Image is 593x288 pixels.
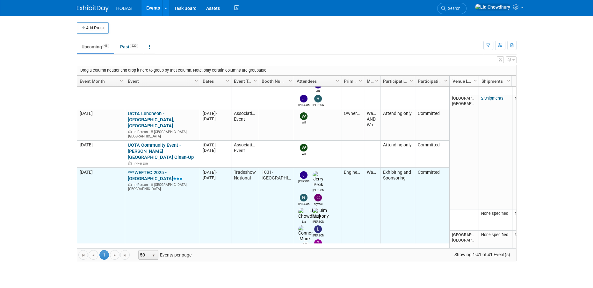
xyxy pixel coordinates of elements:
a: Column Settings [442,76,449,85]
img: Will Stafford [300,144,307,151]
a: Go to the last page [120,250,130,260]
img: Rene Garcia [314,95,322,102]
a: Column Settings [373,76,380,85]
div: [GEOGRAPHIC_DATA], [GEOGRAPHIC_DATA] [128,129,197,138]
div: Will Stafford [298,120,309,125]
a: Event Type (Tradeshow National, Regional, State, Sponsorship, Assoc Event) [234,76,255,87]
span: None specified [481,211,508,216]
td: Committed [415,141,449,168]
div: Rene Garcia [313,102,324,107]
span: None specified [515,232,542,237]
span: 50 [139,250,149,259]
a: Event Month [80,76,121,87]
img: Jerry Peck [313,171,324,188]
div: Will Stafford [298,151,309,156]
span: Column Settings [194,78,199,83]
td: Attending only [380,141,415,168]
img: Connor Munk, PE [298,225,313,248]
div: [DATE] [203,148,228,153]
img: Bijan Khamanian [314,239,322,247]
span: Column Settings [374,78,379,83]
td: Attending only [380,109,415,141]
span: None specified [481,232,508,237]
img: Jim Mahony [313,208,329,219]
a: Column Settings [505,76,512,85]
a: Column Settings [252,76,259,85]
a: Upcoming41 [77,41,114,53]
td: Association Event [231,109,259,141]
span: Column Settings [335,78,340,83]
span: Showing 1-41 of 41 Event(s) [448,250,516,259]
img: Rene Garcia [300,194,307,201]
span: Column Settings [119,78,124,83]
div: Rene Garcia [298,201,309,206]
img: crystal guevara [314,194,322,201]
span: Go to the first page [81,253,86,258]
div: [DATE] [203,142,228,148]
span: In-Person [134,161,150,165]
a: Shipments [481,76,508,87]
img: Lia Chowdhury [298,208,321,219]
img: In-Person Event [128,161,132,165]
a: Participation Type [383,76,411,87]
span: Search [446,6,460,11]
span: 41 [102,44,109,48]
a: Column Settings [118,76,125,85]
td: Water AND Wastewater [364,109,380,141]
a: Column Settings [193,76,200,85]
a: Market [367,76,376,87]
span: - [216,111,217,116]
span: Column Settings [225,78,230,83]
div: [DATE] [203,111,228,116]
a: Go to the first page [78,250,88,260]
div: Jeffrey LeBlanc [298,179,309,184]
div: crystal guevara [313,201,324,206]
img: Lindsey Thiele [314,225,322,233]
div: Drag a column header and drop it here to group by that column. Note: only certain columns are gro... [77,65,516,75]
a: 2 Shipments [481,96,503,101]
span: None specified [515,211,542,216]
div: [DATE] [203,170,228,175]
img: Jeffrey LeBlanc [300,171,307,179]
span: Column Settings [253,78,258,83]
span: 1 [99,250,109,260]
img: Jeffrey LeBlanc [300,95,307,102]
img: Will Stafford [300,112,307,120]
a: Column Settings [408,76,415,85]
span: Go to the next page [112,253,117,258]
div: Jerry Peck [313,188,324,193]
td: [DATE] [77,109,125,141]
a: Booth Number [262,76,290,87]
span: Go to the previous page [91,253,96,258]
a: Attendees [297,76,337,87]
a: Search [437,3,466,14]
span: In-Person [134,183,150,187]
img: In-Person Event [128,183,132,186]
div: [DATE] [203,116,228,122]
img: ExhibitDay [77,5,109,12]
a: Go to the previous page [89,250,98,260]
img: Lia Chowdhury [475,4,510,11]
span: 229 [130,44,138,48]
span: Column Settings [288,78,293,83]
span: Column Settings [473,78,478,83]
span: - [216,170,217,175]
a: Event [128,76,196,87]
td: Committed [415,109,449,141]
span: In-Person [134,130,150,134]
td: [DATE] [77,141,125,168]
a: ***WEFTEC 2025 - [GEOGRAPHIC_DATA] [128,170,183,181]
div: Jim Mahony [313,219,324,224]
span: Events per page [130,250,198,260]
div: [DATE] [203,175,228,180]
span: Go to the last page [122,253,127,258]
a: Past229 [115,41,143,53]
div: Lindsey Thiele [313,233,324,238]
a: Participation [418,76,445,87]
a: UCTA Community Event - [PERSON_NAME][GEOGRAPHIC_DATA] Clean-Up [128,142,194,160]
a: Go to the next page [110,250,119,260]
td: Owners/Engineers [341,109,364,141]
a: Column Settings [334,76,341,85]
a: Column Settings [472,76,479,85]
a: Venue Location [452,76,474,87]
